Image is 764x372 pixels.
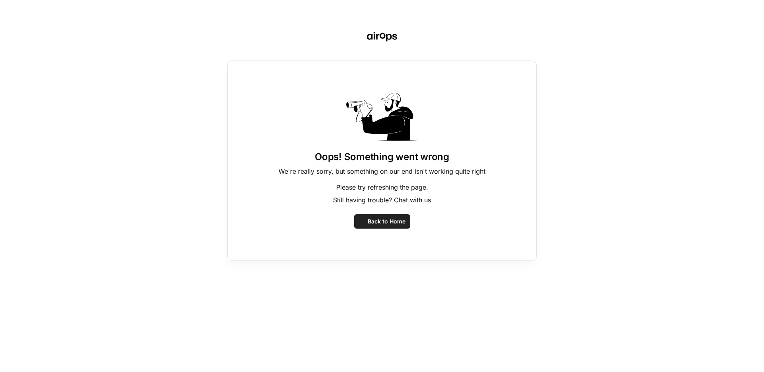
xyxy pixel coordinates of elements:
button: Back to Home [354,214,410,229]
p: Still having trouble? [333,195,431,205]
p: We're really sorry, but something on our end isn't working quite right [279,166,485,176]
p: Please try refreshing the page. [336,182,428,192]
h1: Oops! Something went wrong [315,151,449,163]
span: Back to Home [368,217,405,225]
span: Chat with us [394,196,431,204]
